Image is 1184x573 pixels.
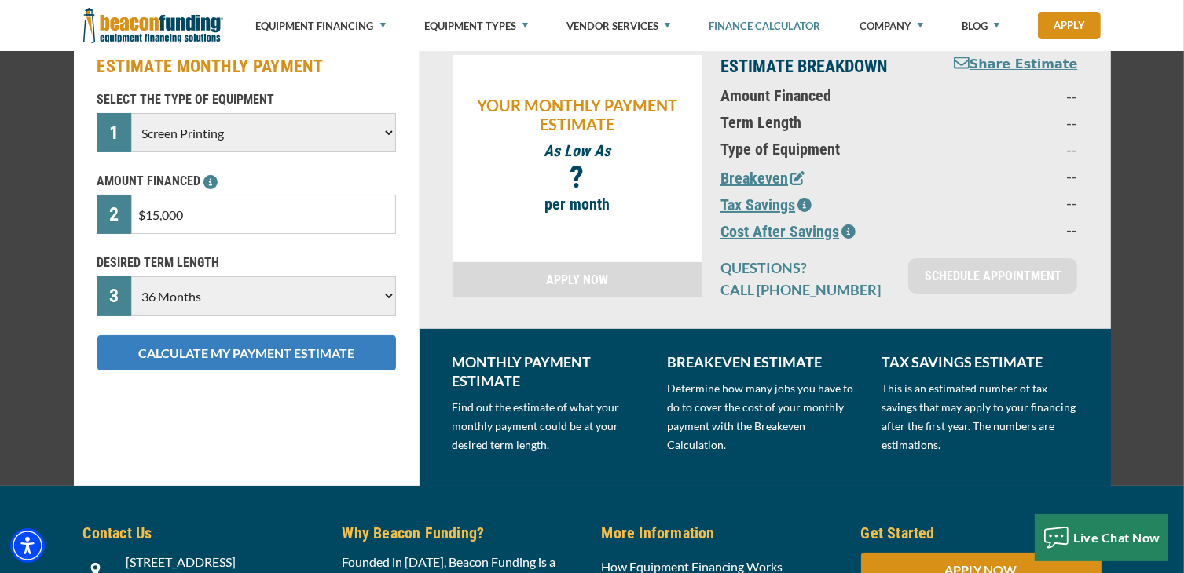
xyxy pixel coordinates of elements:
div: Accessibility Menu [10,528,45,563]
p: per month [460,195,695,214]
p: -- [940,193,1077,212]
button: Share Estimate [954,55,1078,75]
p: ? [460,168,695,187]
h5: More Information [602,521,842,545]
p: AMOUNT FINANCED [97,172,396,191]
p: -- [940,113,1077,132]
p: As Low As [460,141,695,160]
button: Live Chat Now [1035,514,1169,561]
p: Determine how many jobs you have to do to cover the cost of your monthly payment with the Breakev... [667,379,863,454]
p: BREAKEVEN ESTIMATE [667,352,863,371]
a: APPLY NOW [453,262,702,297]
p: Amount Financed [720,86,921,105]
a: Apply [1038,12,1101,39]
div: 1 [97,113,132,152]
p: SELECT THE TYPE OF EQUIPMENT [97,90,396,109]
h5: Contact Us [83,521,324,545]
p: This is an estimated number of tax savings that may apply to your financing after the first year.... [882,379,1077,454]
button: Breakeven [720,166,805,190]
p: ESTIMATE BREAKDOWN [720,55,921,78]
p: MONTHLY PAYMENT ESTIMATE [453,352,648,390]
p: -- [940,166,1077,185]
span: Live Chat Now [1074,530,1161,545]
p: -- [940,86,1077,105]
button: CALCULATE MY PAYMENT ESTIMATE [97,335,396,370]
p: QUESTIONS? [720,258,889,277]
p: DESIRED TERM LENGTH [97,254,396,272]
p: YOUR MONTHLY PAYMENT ESTIMATE [460,96,695,133]
p: Type of Equipment [720,140,921,159]
button: Cost After Savings [720,220,856,243]
p: CALL [PHONE_NUMBER] [720,280,889,299]
div: 3 [97,276,132,316]
input: $ [131,195,395,234]
button: Tax Savings [720,193,812,217]
h5: Why Beacon Funding? [343,521,583,545]
p: -- [940,140,1077,159]
div: 2 [97,195,132,234]
a: SCHEDULE APPOINTMENT [908,258,1077,294]
p: Find out the estimate of what your monthly payment could be at your desired term length. [453,398,648,454]
p: -- [940,220,1077,239]
p: Term Length [720,113,921,132]
h5: Get Started [861,521,1102,545]
p: TAX SAVINGS ESTIMATE [882,352,1077,371]
h2: ESTIMATE MONTHLY PAYMENT [97,55,396,78]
